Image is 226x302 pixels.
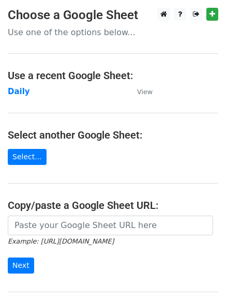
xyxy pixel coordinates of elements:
[8,8,218,23] h3: Choose a Google Sheet
[127,87,153,96] a: View
[8,258,34,274] input: Next
[8,129,218,141] h4: Select another Google Sheet:
[8,199,218,212] h4: Copy/paste a Google Sheet URL:
[8,69,218,82] h4: Use a recent Google Sheet:
[8,27,218,38] p: Use one of the options below...
[8,149,47,165] a: Select...
[137,88,153,96] small: View
[8,237,114,245] small: Example: [URL][DOMAIN_NAME]
[8,216,213,235] input: Paste your Google Sheet URL here
[8,87,30,96] a: Daily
